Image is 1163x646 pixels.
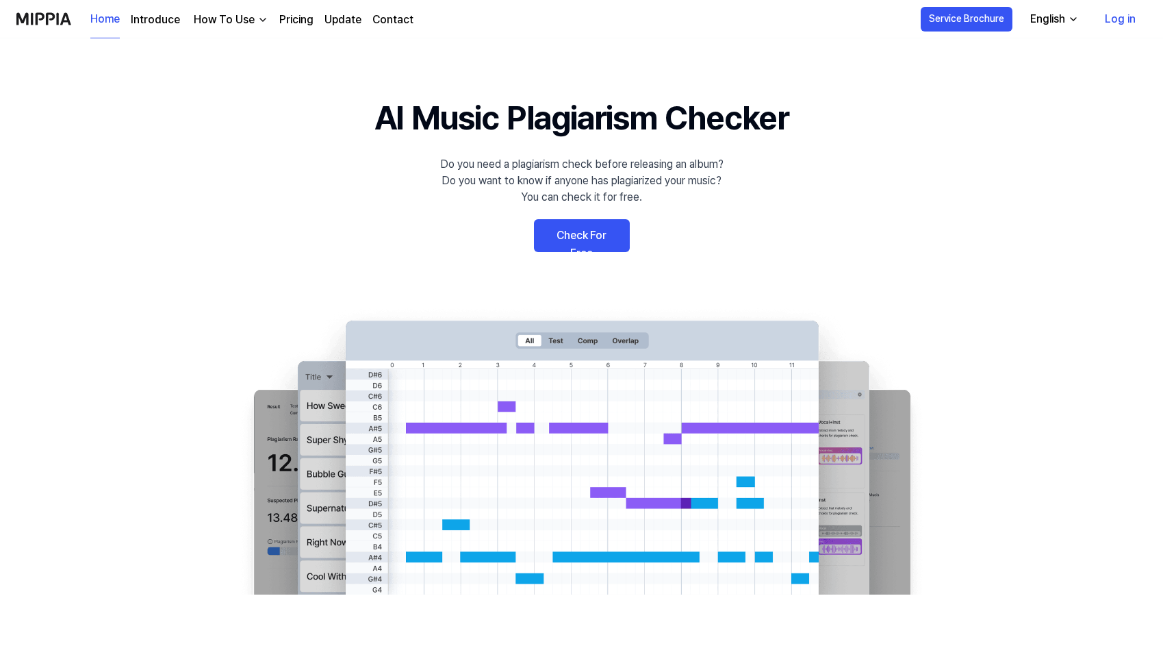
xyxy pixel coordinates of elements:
[191,12,268,28] button: How To Use
[440,156,724,206] div: Do you need a plagiarism check before releasing an album? Do you want to know if anyone has plagi...
[324,12,361,28] a: Update
[191,12,257,28] div: How To Use
[921,7,1012,32] button: Service Brochure
[1019,5,1087,33] button: English
[372,12,413,28] a: Contact
[1027,11,1068,27] div: English
[226,307,938,595] img: main Image
[90,1,120,38] a: Home
[374,93,789,142] h1: AI Music Plagiarism Checker
[131,12,180,28] a: Introduce
[534,219,630,252] a: Check For Free
[279,12,314,28] a: Pricing
[257,14,268,25] img: down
